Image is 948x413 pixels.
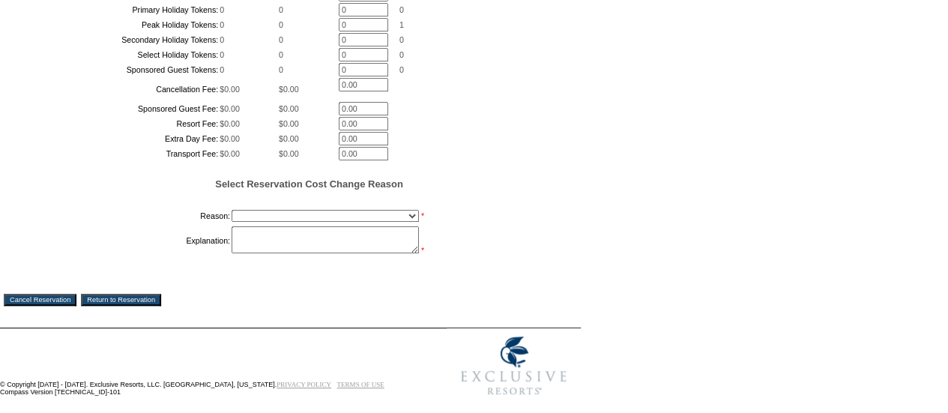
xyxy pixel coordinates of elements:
span: $0.00 [279,149,299,158]
td: Explanation: [43,226,230,255]
span: $0.00 [220,119,240,128]
span: $0.00 [279,85,299,94]
span: 0 [220,35,224,44]
span: $0.00 [220,104,240,113]
span: $0.00 [279,119,299,128]
td: Transport Fee: [43,147,218,160]
span: $0.00 [220,149,240,158]
span: 0 [399,65,404,74]
td: Sponsored Guest Tokens: [43,63,218,76]
a: PRIVACY POLICY [277,381,331,388]
span: 0 [399,50,404,59]
td: Reason: [43,207,230,225]
span: 0 [220,20,224,29]
span: 0 [220,5,224,14]
span: 0 [220,50,224,59]
span: 0 [399,35,404,44]
td: Resort Fee: [43,117,218,130]
span: 0 [279,65,283,74]
span: 0 [220,65,224,74]
span: 0 [279,35,283,44]
img: Exclusive Resorts [447,328,581,403]
span: 0 [279,20,283,29]
td: Cancellation Fee: [43,78,218,100]
td: Extra Day Fee: [43,132,218,145]
span: $0.00 [220,134,240,143]
a: TERMS OF USE [337,381,384,388]
input: Return to Reservation [81,294,161,306]
td: Primary Holiday Tokens: [43,3,218,16]
span: $0.00 [220,85,240,94]
td: Sponsored Guest Fee: [43,102,218,115]
span: 0 [279,50,283,59]
h5: Select Reservation Cost Change Reason [41,178,577,190]
span: 0 [279,5,283,14]
span: 0 [399,5,404,14]
span: $0.00 [279,134,299,143]
span: 1 [399,20,404,29]
td: Select Holiday Tokens: [43,48,218,61]
span: $0.00 [279,104,299,113]
input: Cancel Reservation [4,294,76,306]
td: Peak Holiday Tokens: [43,18,218,31]
td: Secondary Holiday Tokens: [43,33,218,46]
